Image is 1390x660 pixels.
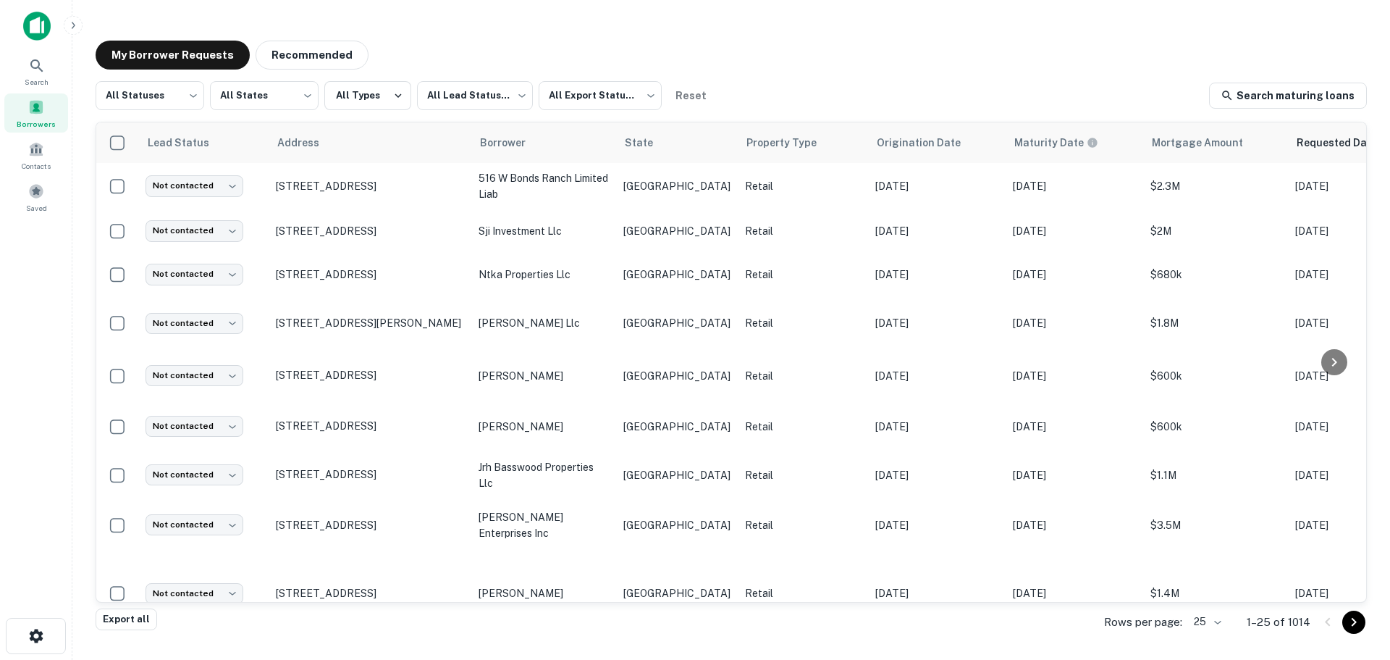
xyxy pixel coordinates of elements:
[1342,611,1365,634] button: Go to next page
[146,464,243,485] div: Not contacted
[25,76,49,88] span: Search
[146,583,243,604] div: Not contacted
[1150,467,1281,483] p: $1.1M
[210,77,319,114] div: All States
[471,122,616,163] th: Borrower
[4,177,68,217] div: Saved
[276,468,464,481] p: [STREET_ADDRESS]
[276,268,464,281] p: [STREET_ADDRESS]
[479,509,609,541] p: [PERSON_NAME] enterprises inc
[1188,611,1223,632] div: 25
[26,202,47,214] span: Saved
[1150,315,1281,331] p: $1.8M
[623,267,730,283] p: [GEOGRAPHIC_DATA]
[277,134,338,151] span: Address
[875,178,998,194] p: [DATE]
[146,175,243,196] div: Not contacted
[479,419,609,435] p: [PERSON_NAME]
[479,170,609,202] p: 516 w bonds ranch limited liab
[745,368,861,384] p: Retail
[623,517,730,533] p: [GEOGRAPHIC_DATA]
[23,12,51,41] img: capitalize-icon.png
[623,368,730,384] p: [GEOGRAPHIC_DATA]
[146,313,243,334] div: Not contacted
[625,134,672,151] span: State
[479,459,609,491] p: jrh basswood properties llc
[875,315,998,331] p: [DATE]
[1013,585,1136,601] p: [DATE]
[623,419,730,435] p: [GEOGRAPHIC_DATA]
[479,223,609,239] p: sji investment llc
[479,315,609,331] p: [PERSON_NAME] llc
[4,51,68,91] a: Search
[745,419,861,435] p: Retail
[1013,467,1136,483] p: [DATE]
[745,267,861,283] p: Retail
[1014,135,1098,151] div: Maturity dates displayed may be estimated. Please contact the lender for the most accurate maturi...
[875,368,998,384] p: [DATE]
[146,220,243,241] div: Not contacted
[1150,517,1281,533] p: $3.5M
[1247,614,1310,631] p: 1–25 of 1014
[1150,368,1281,384] p: $600k
[623,467,730,483] p: [GEOGRAPHIC_DATA]
[1006,122,1143,163] th: Maturity dates displayed may be estimated. Please contact the lender for the most accurate maturi...
[875,419,998,435] p: [DATE]
[22,160,51,172] span: Contacts
[667,81,714,110] button: Reset
[1013,517,1136,533] p: [DATE]
[875,517,998,533] p: [DATE]
[745,467,861,483] p: Retail
[96,609,157,630] button: Export all
[276,225,464,238] p: [STREET_ADDRESS]
[1150,223,1281,239] p: $2M
[1013,419,1136,435] p: [DATE]
[17,118,56,130] span: Borrowers
[875,267,998,283] p: [DATE]
[616,122,738,163] th: State
[324,81,411,110] button: All Types
[745,517,861,533] p: Retail
[623,223,730,239] p: [GEOGRAPHIC_DATA]
[746,134,835,151] span: Property Type
[479,267,609,283] p: ntka properties llc
[1152,134,1262,151] span: Mortgage Amount
[146,514,243,535] div: Not contacted
[147,134,228,151] span: Lead Status
[479,585,609,601] p: [PERSON_NAME]
[868,122,1006,163] th: Origination Date
[1318,544,1390,614] iframe: Chat Widget
[875,467,998,483] p: [DATE]
[1013,223,1136,239] p: [DATE]
[480,134,544,151] span: Borrower
[623,315,730,331] p: [GEOGRAPHIC_DATA]
[1014,135,1117,151] span: Maturity dates displayed may be estimated. Please contact the lender for the most accurate maturi...
[276,369,464,382] p: [STREET_ADDRESS]
[1014,135,1084,151] h6: Maturity Date
[1143,122,1288,163] th: Mortgage Amount
[276,180,464,193] p: [STREET_ADDRESS]
[877,134,980,151] span: Origination Date
[276,317,464,330] p: [STREET_ADDRESS][PERSON_NAME]
[256,41,368,70] button: Recommended
[745,223,861,239] p: Retail
[1013,178,1136,194] p: [DATE]
[146,264,243,285] div: Not contacted
[1013,315,1136,331] p: [DATE]
[276,587,464,600] p: [STREET_ADDRESS]
[276,419,464,433] p: [STREET_ADDRESS]
[745,178,861,194] p: Retail
[4,93,68,133] a: Borrowers
[875,223,998,239] p: [DATE]
[417,77,533,114] div: All Lead Statuses
[96,41,250,70] button: My Borrower Requests
[4,135,68,175] a: Contacts
[1150,267,1281,283] p: $680k
[1013,368,1136,384] p: [DATE]
[1104,614,1182,631] p: Rows per page:
[146,416,243,437] div: Not contacted
[623,585,730,601] p: [GEOGRAPHIC_DATA]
